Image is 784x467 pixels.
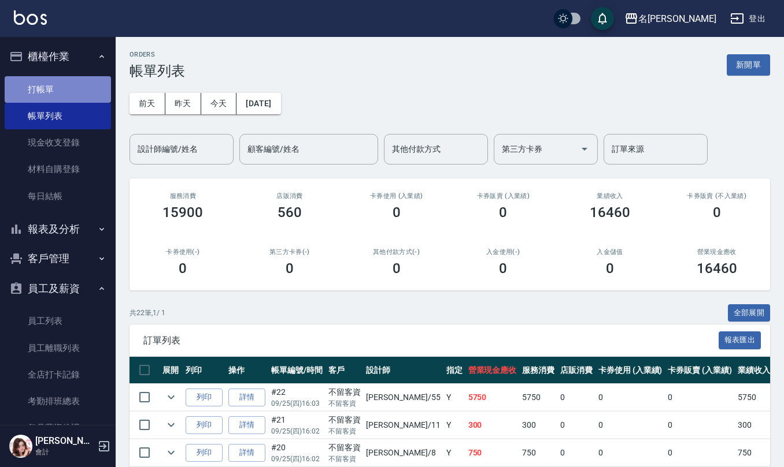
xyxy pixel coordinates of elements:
h2: 入金使用(-) [464,248,543,256]
a: 員工列表 [5,308,111,334]
a: 帳單列表 [5,103,111,129]
td: 300 [465,412,520,439]
th: 卡券販賣 (入業績) [665,357,735,384]
h2: 卡券使用 (入業績) [357,192,436,200]
td: 300 [519,412,557,439]
a: 詳情 [228,388,265,406]
td: #20 [268,439,326,466]
p: 共 22 筆, 1 / 1 [130,308,165,318]
img: Logo [14,10,47,25]
td: 0 [557,384,596,411]
td: #21 [268,412,326,439]
div: 不留客資 [328,386,361,398]
h2: 業績收入 [571,192,650,200]
h3: 0 [179,260,187,277]
h2: 入金儲值 [571,248,650,256]
th: 服務消費 [519,357,557,384]
button: 新開單 [727,54,770,76]
button: expand row [162,444,180,461]
td: 750 [465,439,520,466]
a: 員工離職列表 [5,335,111,361]
div: 不留客資 [328,442,361,454]
td: 5750 [465,384,520,411]
p: 會計 [35,447,94,457]
td: 0 [665,412,735,439]
button: 列印 [186,444,223,462]
button: 名[PERSON_NAME] [620,7,721,31]
th: 帳單編號/時間 [268,357,326,384]
td: Y [443,439,465,466]
button: 列印 [186,416,223,434]
td: [PERSON_NAME] /55 [363,384,443,411]
td: 5750 [519,384,557,411]
button: expand row [162,416,180,434]
h3: 服務消費 [143,192,223,200]
h3: 0 [499,204,507,221]
h3: 帳單列表 [130,63,185,79]
a: 材料自購登錄 [5,156,111,182]
h2: 卡券販賣 (不入業績) [677,192,756,200]
button: save [591,7,614,30]
td: 0 [596,384,665,411]
td: 300 [735,412,773,439]
th: 營業現金應收 [465,357,520,384]
th: 店販消費 [557,357,596,384]
p: 不留客資 [328,454,361,464]
button: [DATE] [236,93,280,114]
td: 750 [519,439,557,466]
button: 登出 [726,8,770,29]
button: 昨天 [165,93,201,114]
button: 全部展開 [728,304,771,322]
td: 0 [557,439,596,466]
a: 打帳單 [5,76,111,103]
th: 列印 [183,357,225,384]
td: 0 [557,412,596,439]
p: 09/25 (四) 16:03 [271,398,323,409]
button: 報表匯出 [719,331,761,349]
td: 5750 [735,384,773,411]
td: Y [443,412,465,439]
h3: 16460 [590,204,630,221]
td: #22 [268,384,326,411]
button: 前天 [130,93,165,114]
th: 指定 [443,357,465,384]
h5: [PERSON_NAME] [35,435,94,447]
div: 不留客資 [328,414,361,426]
h3: 15900 [162,204,203,221]
button: 櫃檯作業 [5,42,111,72]
th: 卡券使用 (入業績) [596,357,665,384]
button: 客戶管理 [5,244,111,274]
a: 考勤排班總表 [5,388,111,414]
h3: 0 [499,260,507,277]
td: [PERSON_NAME] /8 [363,439,443,466]
button: 今天 [201,93,237,114]
h3: 560 [278,204,302,221]
h2: 卡券販賣 (入業績) [464,192,543,200]
td: [PERSON_NAME] /11 [363,412,443,439]
h3: 0 [606,260,614,277]
th: 展開 [160,357,183,384]
th: 客戶 [326,357,364,384]
a: 全店打卡記錄 [5,361,111,388]
h2: 其他付款方式(-) [357,248,436,256]
th: 操作 [225,357,268,384]
td: 0 [596,412,665,439]
button: 報表及分析 [5,214,111,244]
td: 750 [735,439,773,466]
button: 員工及薪資 [5,274,111,304]
th: 業績收入 [735,357,773,384]
a: 新開單 [727,59,770,70]
img: Person [9,435,32,458]
h3: 0 [713,204,721,221]
h3: 0 [393,204,401,221]
a: 現金收支登錄 [5,129,111,156]
p: 09/25 (四) 16:02 [271,454,323,464]
p: 不留客資 [328,426,361,436]
button: Open [575,140,594,158]
td: Y [443,384,465,411]
h2: 卡券使用(-) [143,248,223,256]
td: 0 [665,384,735,411]
a: 報表匯出 [719,334,761,345]
span: 訂單列表 [143,335,719,346]
h2: 店販消費 [250,192,330,200]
